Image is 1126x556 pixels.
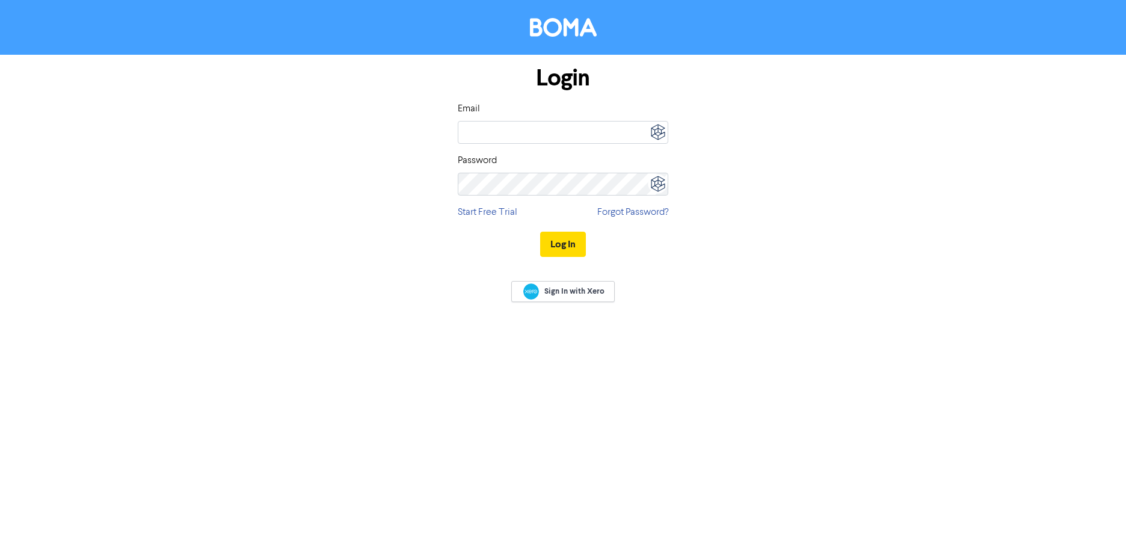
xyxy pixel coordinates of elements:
[597,205,668,220] a: Forgot Password?
[544,286,605,297] span: Sign In with Xero
[458,102,480,116] label: Email
[530,18,597,37] img: BOMA Logo
[458,64,668,92] h1: Login
[511,281,615,302] a: Sign In with Xero
[540,232,586,257] button: Log In
[458,205,517,220] a: Start Free Trial
[458,153,497,168] label: Password
[1066,498,1126,556] iframe: Chat Widget
[523,283,539,300] img: Xero logo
